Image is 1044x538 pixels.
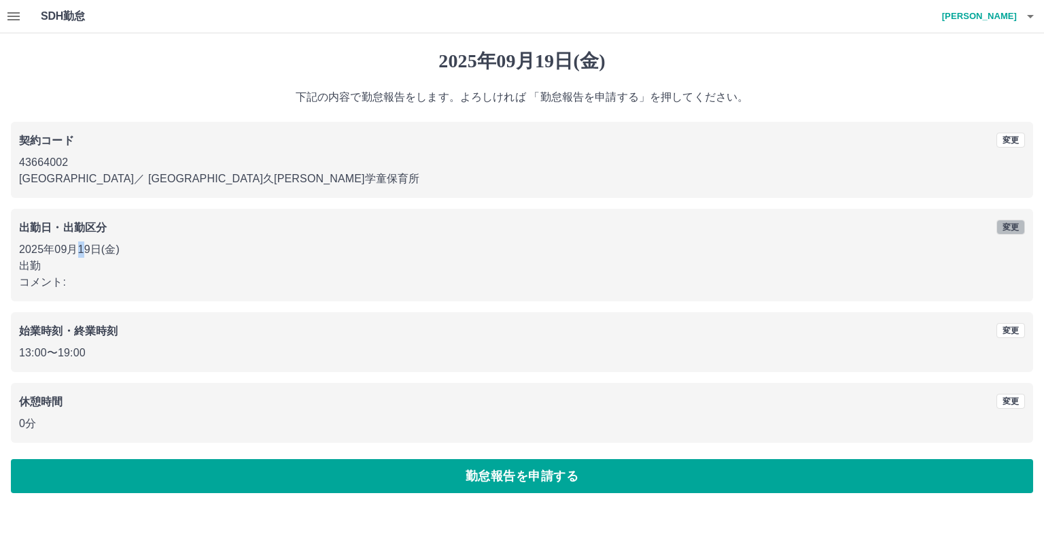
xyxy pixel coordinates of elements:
button: 変更 [996,220,1025,235]
p: 2025年09月19日(金) [19,241,1025,258]
button: 変更 [996,394,1025,409]
h1: 2025年09月19日(金) [11,50,1033,73]
p: 0分 [19,416,1025,432]
p: [GEOGRAPHIC_DATA] ／ [GEOGRAPHIC_DATA]久[PERSON_NAME]学童保育所 [19,171,1025,187]
button: 勤怠報告を申請する [11,459,1033,493]
p: コメント: [19,274,1025,290]
p: 13:00 〜 19:00 [19,345,1025,361]
p: 出勤 [19,258,1025,274]
p: 43664002 [19,154,1025,171]
button: 変更 [996,323,1025,338]
b: 契約コード [19,135,74,146]
p: 下記の内容で勤怠報告をします。よろしければ 「勤怠報告を申請する」を押してください。 [11,89,1033,105]
b: 休憩時間 [19,396,63,407]
button: 変更 [996,133,1025,148]
b: 出勤日・出勤区分 [19,222,107,233]
b: 始業時刻・終業時刻 [19,325,118,337]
